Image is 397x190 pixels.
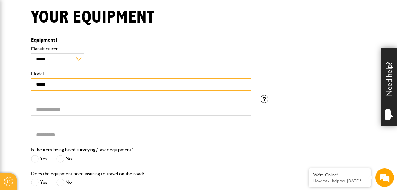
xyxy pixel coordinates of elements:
label: Manufacturer [31,46,251,51]
p: Equipment [31,38,251,42]
div: Chat with us now [32,35,104,43]
label: No [56,155,72,163]
h1: Your equipment [31,7,154,28]
div: Need help? [381,48,397,126]
label: Is the item being hired surveying / laser equipment? [31,147,133,152]
label: Model [31,71,251,76]
input: Enter your email address [8,76,113,89]
div: Minimize live chat window [102,3,117,18]
input: Enter your last name [8,57,113,71]
label: Does the equipment need insuring to travel on the road? [31,171,144,176]
p: How may I help you today? [313,179,366,183]
img: d_20077148190_company_1631870298795_20077148190 [11,34,26,43]
label: Yes [31,155,47,163]
textarea: Type your message and hit 'Enter' [8,112,113,142]
label: Yes [31,179,47,186]
div: We're Online! [313,172,366,178]
em: Start Chat [84,147,113,155]
input: Enter your phone number [8,94,113,108]
span: 1 [55,37,58,43]
label: No [56,179,72,186]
